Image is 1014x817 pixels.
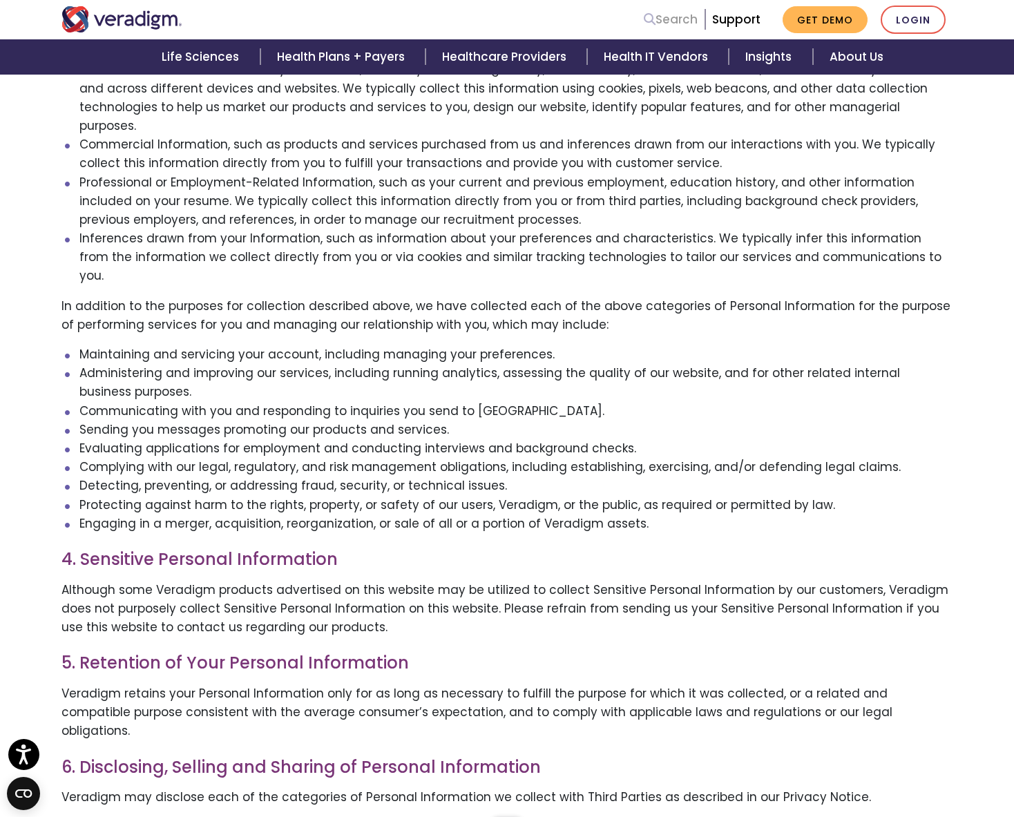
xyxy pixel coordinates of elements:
li: Evaluating applications for employment and conducting interviews and background checks. [79,439,953,458]
a: About Us [813,39,900,75]
li: Professional or Employment-Related Information, such as your current and previous employment, edu... [79,173,953,230]
a: Login [881,6,946,34]
a: Life Sciences [145,39,260,75]
li: Commercial Information, such as products and services purchased from us and inferences drawn from... [79,135,953,173]
li: Sending you messages promoting our products and services. [79,421,953,439]
a: Support [712,11,760,28]
p: In addition to the purposes for collection described above, we have collected each of the above c... [61,297,953,334]
li: Detecting, preventing, or addressing fraud, security, or technical issues. [79,477,953,495]
p: Veradigm retains your Personal Information only for as long as necessary to fulfill the purpose f... [61,684,953,741]
li: Administering and improving our services, including running analytics, assessing the quality of o... [79,364,953,401]
p: Although some Veradigm products advertised on this website may be utilized to collect Sensitive P... [61,581,953,637]
li: Maintaining and servicing your account, including managing your preferences. [79,345,953,364]
a: Health IT Vendors [587,39,729,75]
a: Health Plans + Payers [260,39,425,75]
li: Complying with our legal, regulatory, and risk management obligations, including establishing, ex... [79,458,953,477]
h3: 4. Sensitive Personal Information [61,550,953,570]
img: Veradigm logo [61,6,182,32]
button: Open CMP widget [7,777,40,810]
p: Veradigm may disclose each of the categories of Personal Information we collect with Third Partie... [61,788,953,807]
h3: 6. Disclosing, Selling and Sharing of Personal Information [61,758,953,778]
a: Healthcare Providers [425,39,587,75]
li: Engaging in a merger, acquisition, reorganization, or sale of all or a portion of Veradigm assets. [79,515,953,533]
h3: 5. Retention of Your Personal Information [61,653,953,673]
li: Internet or other Electronic Activity Information, such as your browsing history, search history,... [79,60,953,135]
li: Communicating with you and responding to inquiries you send to [GEOGRAPHIC_DATA]. [79,402,953,421]
a: Get Demo [783,6,868,33]
li: Inferences drawn from your Information, such as information about your preferences and characteri... [79,229,953,286]
iframe: Drift Chat Widget [749,718,997,800]
li: Protecting against harm to the rights, property, or safety of our users, Veradigm, or the public,... [79,496,953,515]
a: Insights [729,39,812,75]
a: Search [644,10,698,29]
